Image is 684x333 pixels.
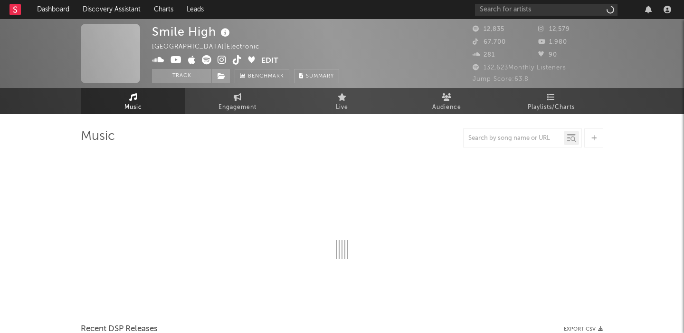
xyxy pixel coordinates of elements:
[394,88,499,114] a: Audience
[124,102,142,113] span: Music
[306,74,334,79] span: Summary
[336,102,348,113] span: Live
[473,39,506,45] span: 67,700
[261,55,278,67] button: Edit
[152,24,232,39] div: Smile High
[538,26,570,32] span: 12,579
[290,88,394,114] a: Live
[473,76,529,82] span: Jump Score: 63.8
[475,4,617,16] input: Search for artists
[235,69,289,83] a: Benchmark
[473,26,504,32] span: 12,835
[294,69,339,83] button: Summary
[499,88,603,114] a: Playlists/Charts
[538,39,567,45] span: 1,980
[538,52,557,58] span: 90
[473,65,566,71] span: 132,623 Monthly Listeners
[248,71,284,82] span: Benchmark
[81,88,185,114] a: Music
[528,102,575,113] span: Playlists/Charts
[218,102,256,113] span: Engagement
[564,326,603,332] button: Export CSV
[432,102,461,113] span: Audience
[152,69,211,83] button: Track
[152,41,270,53] div: [GEOGRAPHIC_DATA] | Electronic
[185,88,290,114] a: Engagement
[473,52,495,58] span: 281
[464,135,564,142] input: Search by song name or URL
